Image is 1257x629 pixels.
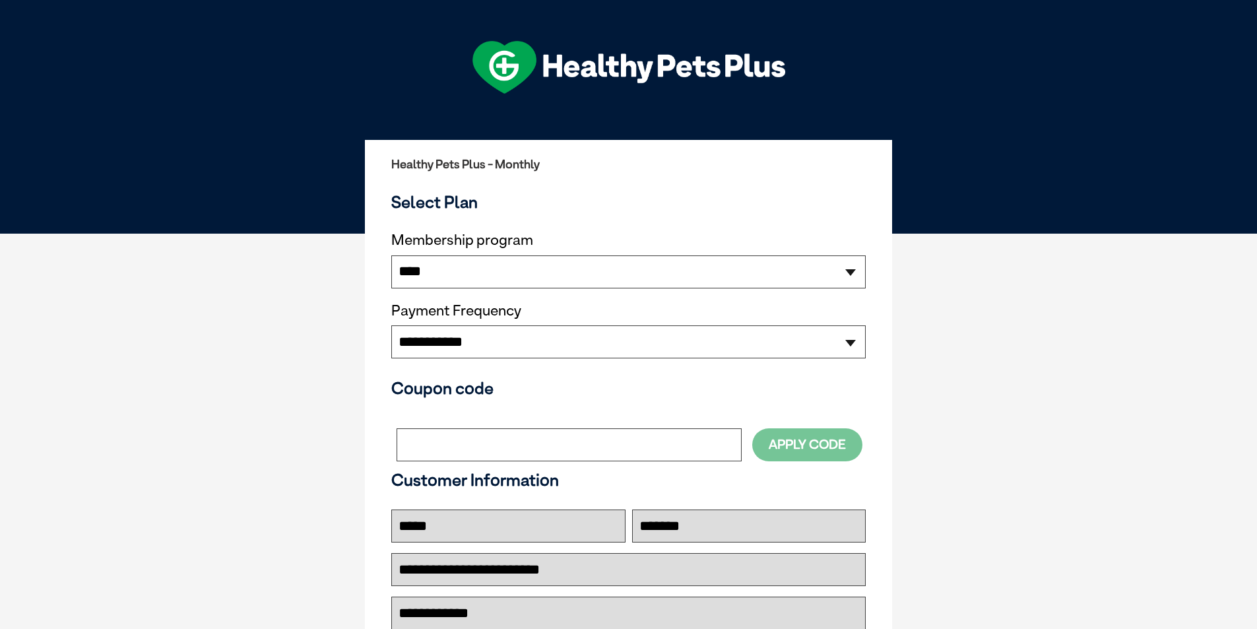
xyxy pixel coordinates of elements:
img: hpp-logo-landscape-green-white.png [472,41,785,94]
button: Apply Code [752,428,862,461]
h2: Healthy Pets Plus - Monthly [391,158,866,171]
h3: Customer Information [391,470,866,490]
h3: Coupon code [391,378,866,398]
label: Payment Frequency [391,302,521,319]
h3: Select Plan [391,192,866,212]
label: Membership program [391,232,866,249]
